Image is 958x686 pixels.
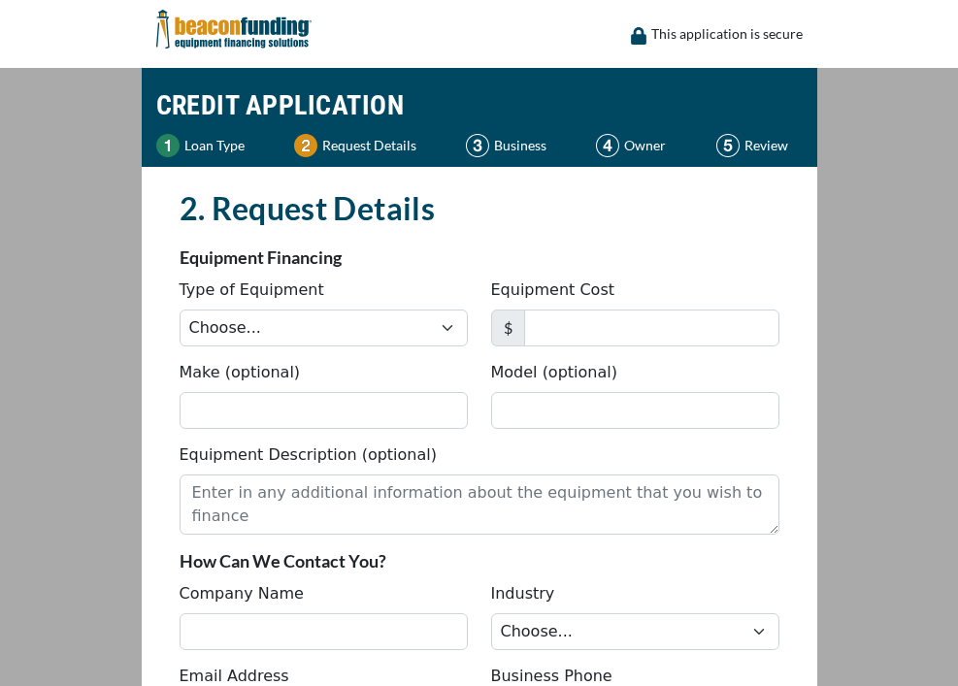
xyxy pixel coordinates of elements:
[294,134,317,157] img: Step 2
[631,27,646,45] img: lock icon to convery security
[651,22,803,46] p: This application is secure
[466,134,489,157] img: Step 3
[156,134,180,157] img: Step 1
[494,134,546,157] p: Business
[744,134,788,157] p: Review
[596,134,619,157] img: Step 4
[491,310,525,346] span: $
[180,245,779,269] p: Equipment Financing
[180,549,779,572] p: How Can We Contact You?
[624,134,666,157] p: Owner
[716,134,740,157] img: Step 5
[180,582,304,605] label: Company Name
[180,186,779,231] h2: 2. Request Details
[491,582,555,605] label: Industry
[156,78,803,134] h1: CREDIT APPLICATION
[184,134,245,157] p: Loan Type
[491,361,617,384] label: Model (optional)
[322,134,416,157] p: Request Details
[180,443,437,467] label: Equipment Description (optional)
[491,278,615,302] label: Equipment Cost
[180,361,301,384] label: Make (optional)
[180,278,324,302] label: Type of Equipment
